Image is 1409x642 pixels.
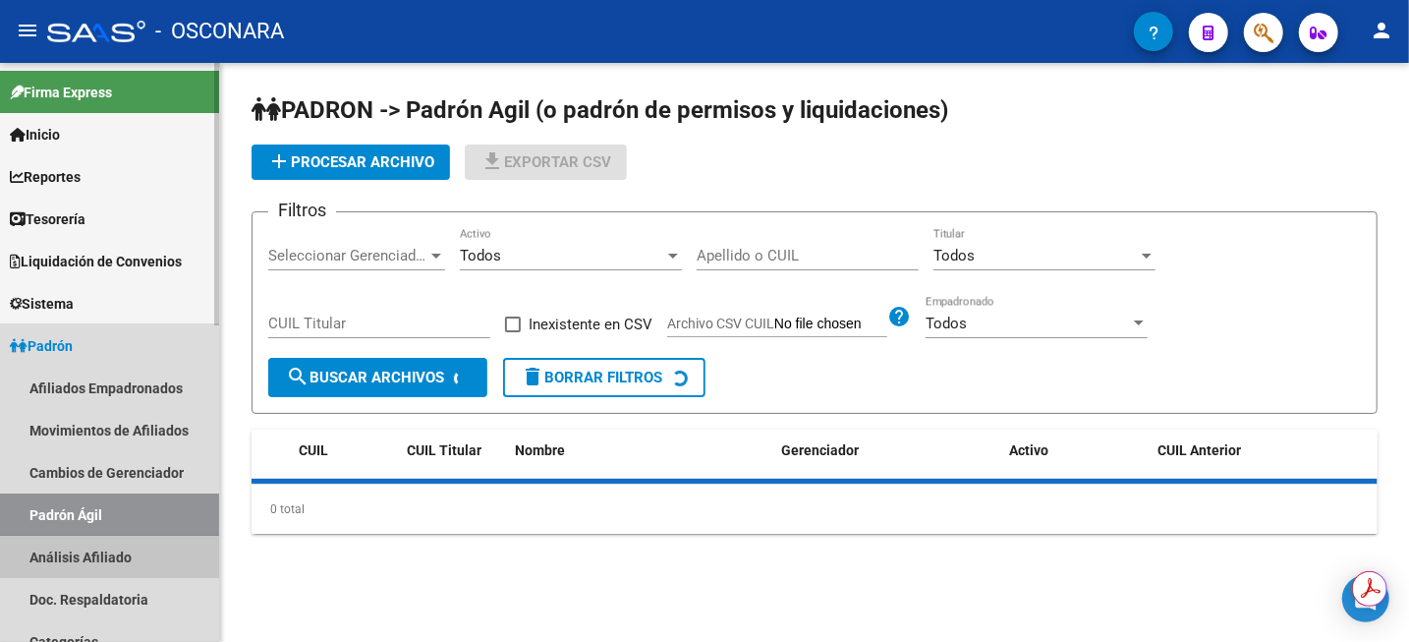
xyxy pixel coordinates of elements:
span: Procesar archivo [267,153,434,171]
button: Procesar archivo [252,145,450,180]
span: Inexistente en CSV [529,313,652,336]
mat-icon: menu [16,19,39,42]
mat-icon: help [887,305,911,328]
button: Buscar Archivos [268,358,487,397]
h3: Filtros [268,197,336,224]
button: Borrar Filtros [503,358,705,397]
span: Gerenciador [782,442,860,458]
span: Seleccionar Gerenciador [268,247,427,264]
datatable-header-cell: Activo [1001,430,1151,472]
span: PADRON -> Padrón Agil (o padrón de permisos y liquidaciones) [252,96,948,124]
span: CUIL Anterior [1158,442,1242,458]
datatable-header-cell: CUIL Anterior [1151,430,1379,472]
span: Activo [1009,442,1048,458]
span: Sistema [10,293,74,315]
span: Todos [933,247,975,264]
span: Buscar Archivos [286,369,444,386]
mat-icon: delete [521,365,544,388]
span: Inicio [10,124,60,146]
datatable-header-cell: CUIL [291,430,399,472]
datatable-header-cell: CUIL Titular [399,430,507,472]
span: Tesorería [10,208,85,230]
span: Borrar Filtros [521,369,662,386]
span: Liquidación de Convenios [10,251,182,272]
span: Exportar CSV [480,153,611,171]
span: Todos [460,247,501,264]
mat-icon: add [267,149,291,173]
mat-icon: person [1370,19,1393,42]
div: Open Intercom Messenger [1342,575,1389,622]
input: Archivo CSV CUIL [774,316,887,333]
span: CUIL Titular [407,442,481,458]
div: 0 total [252,485,1378,534]
span: Firma Express [10,82,112,103]
mat-icon: search [286,365,310,388]
mat-icon: file_download [480,149,504,173]
button: Exportar CSV [465,145,627,180]
span: - OSCONARA [155,10,284,53]
span: Padrón [10,335,73,357]
span: Reportes [10,166,81,188]
span: Todos [926,315,967,332]
span: CUIL [299,442,328,458]
span: Archivo CSV CUIL [667,316,774,331]
span: Nombre [515,442,565,458]
datatable-header-cell: Gerenciador [774,430,1002,472]
datatable-header-cell: Nombre [507,430,774,472]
